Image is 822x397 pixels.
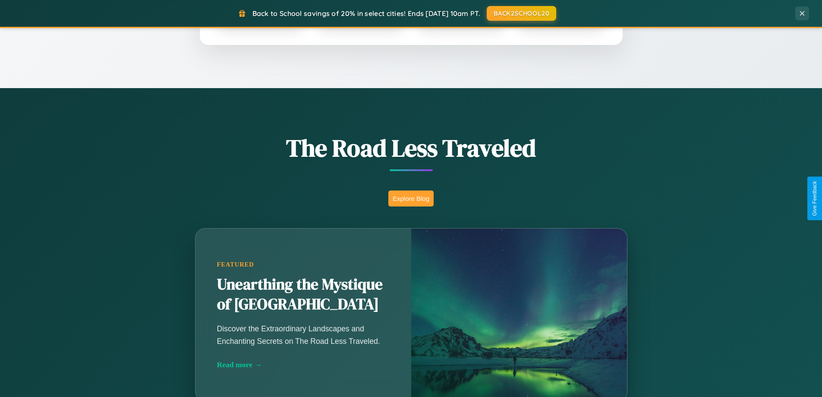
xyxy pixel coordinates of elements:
[217,261,390,268] div: Featured
[217,323,390,347] p: Discover the Extraordinary Landscapes and Enchanting Secrets on The Road Less Traveled.
[217,360,390,369] div: Read more →
[252,9,480,18] span: Back to School savings of 20% in select cities! Ends [DATE] 10am PT.
[217,275,390,314] h2: Unearthing the Mystique of [GEOGRAPHIC_DATA]
[388,191,434,206] button: Explore Blog
[812,181,818,216] div: Give Feedback
[487,6,556,21] button: BACK2SCHOOL20
[152,131,670,165] h1: The Road Less Traveled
